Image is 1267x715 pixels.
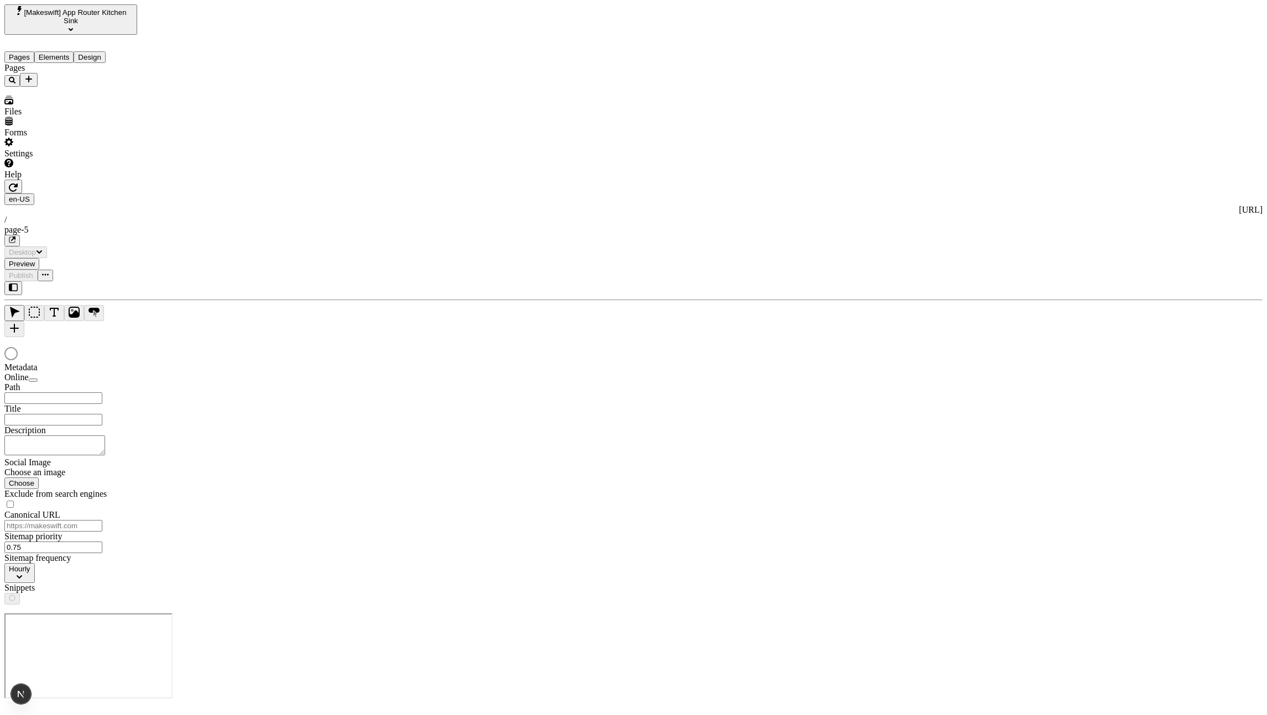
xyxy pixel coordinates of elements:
[4,553,71,562] span: Sitemap frequency
[4,467,137,477] div: Choose an image
[4,270,38,281] button: Publish
[34,51,74,63] button: Elements
[4,613,173,698] iframe: Cookie Feature Detection
[9,248,36,256] span: Desktop
[4,458,51,467] span: Social Image
[4,107,137,117] div: Files
[4,193,34,205] button: Open locale picker
[9,195,30,203] span: en-US
[4,532,62,541] span: Sitemap priority
[74,51,106,63] button: Design
[4,362,137,372] div: Metadata
[84,305,104,321] button: Button
[4,205,1263,215] div: [URL]
[4,63,137,73] div: Pages
[9,565,30,573] span: Hourly
[4,246,47,258] button: Desktop
[64,305,84,321] button: Image
[4,51,34,63] button: Pages
[4,149,137,159] div: Settings
[4,583,137,593] div: Snippets
[4,170,137,180] div: Help
[4,258,39,270] button: Preview
[4,372,29,382] span: Online
[4,477,39,489] button: Choose
[9,479,34,487] span: Choose
[24,8,126,25] span: [Makeswift] App Router Kitchen Sink
[4,225,1263,235] div: page-5
[4,404,21,413] span: Title
[44,305,64,321] button: Text
[4,510,60,519] span: Canonical URL
[4,563,35,583] button: Hourly
[4,425,46,435] span: Description
[4,520,102,532] input: https://makeswift.com
[9,271,33,280] span: Publish
[4,128,137,138] div: Forms
[4,382,20,392] span: Path
[4,489,107,498] span: Exclude from search engines
[4,4,137,35] button: Select site
[20,73,38,87] button: Add new
[24,305,44,321] button: Box
[4,215,1263,225] div: /
[9,260,35,268] span: Preview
